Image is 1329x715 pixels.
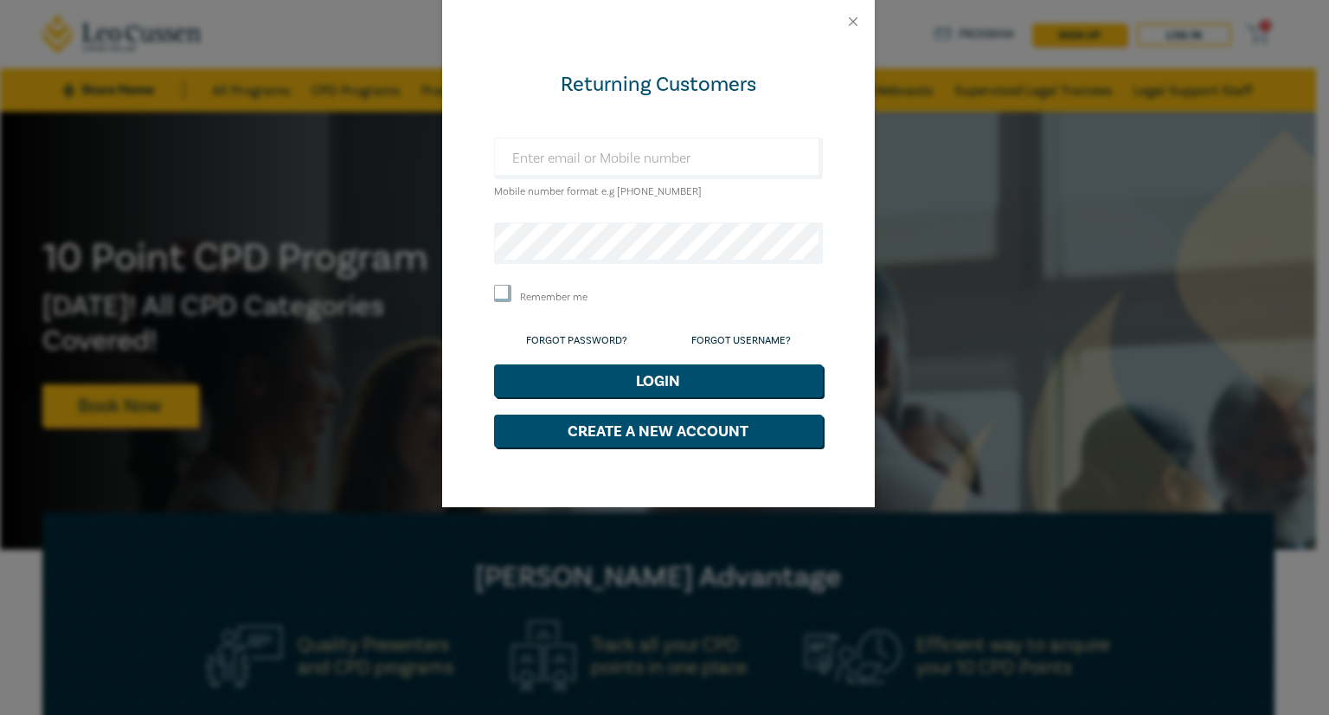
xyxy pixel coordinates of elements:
button: Create a New Account [494,415,823,448]
a: Forgot Username? [691,334,791,347]
input: Enter email or Mobile number [494,138,823,179]
button: Close [845,14,861,29]
button: Login [494,364,823,397]
small: Mobile number format e.g [PHONE_NUMBER] [494,185,702,198]
div: Returning Customers [494,71,823,99]
label: Remember me [520,290,587,305]
a: Forgot Password? [526,334,627,347]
